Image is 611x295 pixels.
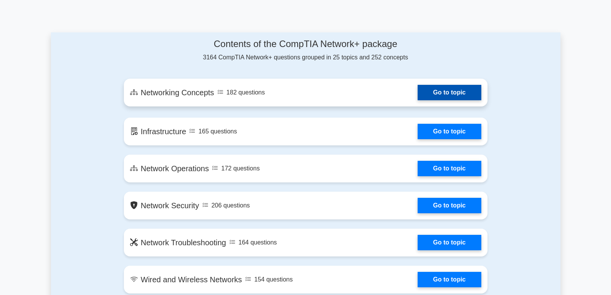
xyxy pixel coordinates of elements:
a: Go to topic [418,235,481,250]
div: 3164 CompTIA Network+ questions grouped in 25 topics and 252 concepts [124,39,487,62]
a: Go to topic [418,198,481,213]
a: Go to topic [418,124,481,139]
h4: Contents of the CompTIA Network+ package [124,39,487,50]
a: Go to topic [418,272,481,287]
a: Go to topic [418,161,481,176]
a: Go to topic [418,85,481,100]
